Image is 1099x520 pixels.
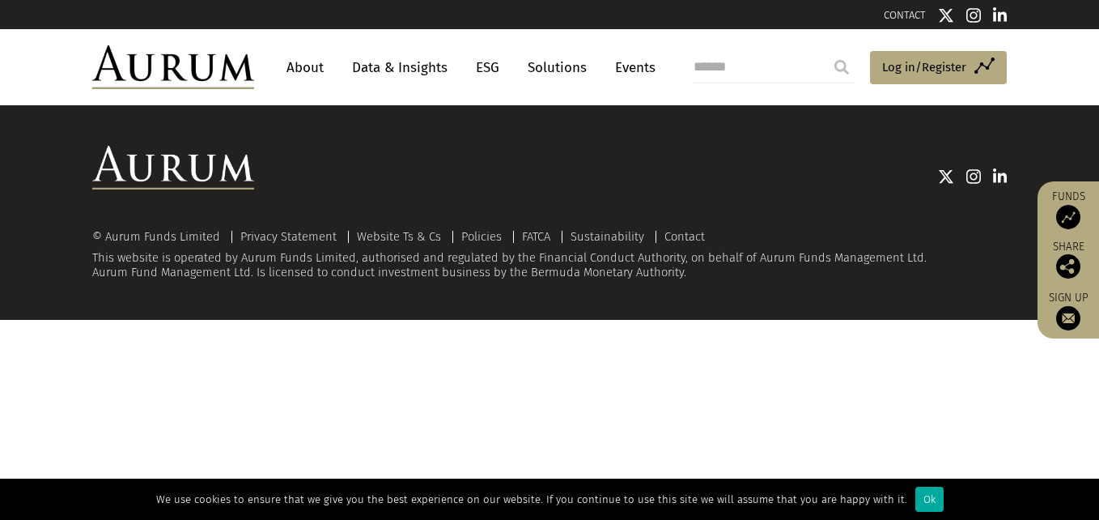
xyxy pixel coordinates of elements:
a: Data & Insights [344,53,456,83]
a: CONTACT [884,9,926,21]
a: Events [607,53,656,83]
img: Instagram icon [966,7,981,23]
img: Share this post [1056,254,1080,279]
a: ESG [468,53,507,83]
div: © Aurum Funds Limited [92,231,228,243]
div: This website is operated by Aurum Funds Limited, authorised and regulated by the Financial Conduc... [92,230,1007,279]
img: Aurum [92,45,254,89]
a: Sustainability [571,229,644,244]
a: About [278,53,332,83]
a: Contact [664,229,705,244]
a: Policies [461,229,502,244]
img: Sign up to our newsletter [1056,306,1080,330]
a: Log in/Register [870,51,1007,85]
img: Twitter icon [938,168,954,185]
a: Privacy Statement [240,229,337,244]
img: Linkedin icon [993,168,1008,185]
a: Website Ts & Cs [357,229,441,244]
img: Access Funds [1056,205,1080,229]
div: Share [1046,241,1091,279]
a: Solutions [520,53,595,83]
span: Log in/Register [882,58,966,77]
img: Instagram icon [966,168,981,185]
input: Submit [825,51,858,83]
a: FATCA [522,229,550,244]
a: Funds [1046,190,1091,229]
a: Sign up [1046,291,1091,330]
img: Aurum Logo [92,146,254,190]
img: Twitter icon [938,7,954,23]
img: Linkedin icon [993,7,1008,23]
